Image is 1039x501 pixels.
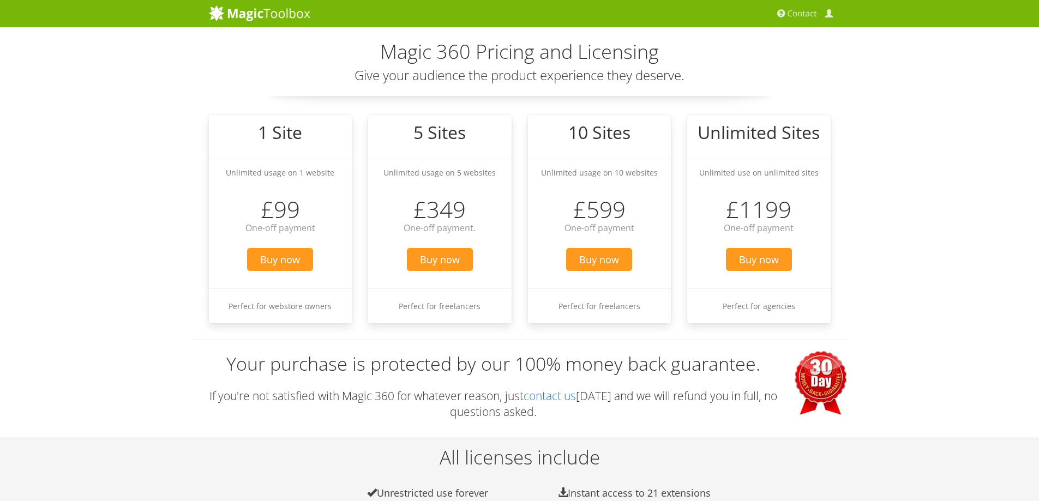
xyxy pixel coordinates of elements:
li: Unrestricted use forever [343,487,533,499]
span: One-off payment [564,222,634,234]
li: Perfect for agencies [687,288,831,323]
span: Buy now [566,248,632,271]
h3: Your purchase is protected by our 100% money back guarantee. [193,351,847,377]
li: Unlimited use on unlimited sites [687,159,831,186]
h2: All licenses include [193,447,847,468]
h3: £349 [368,197,512,222]
span: Contact [788,8,817,19]
span: One-off payment. [404,222,476,234]
h3: £1199 [687,197,831,222]
h3: Give your audience the product experience they deserve. [209,68,831,82]
h2: Magic 360 Pricing and Licensing [209,41,831,63]
img: 30 days money-back guarantee [795,351,847,415]
h3: £99 [209,197,352,222]
li: Unlimited usage on 1 website [209,159,352,186]
li: Unlimited usage on 5 websites [368,159,512,186]
big: 1 Site [258,120,302,144]
big: 5 Sites [413,120,466,144]
span: One-off payment [724,222,794,234]
img: MagicToolbox.com - Image tools for your website [209,5,310,21]
h3: £599 [528,197,671,222]
li: Unlimited usage on 10 websites [528,159,671,186]
li: Perfect for webstore owners [209,288,352,323]
p: If you're not satisfied with Magic 360 for whatever reason, just [DATE] and we will refund you in... [193,388,847,420]
span: Buy now [726,248,792,271]
span: One-off payment [245,222,315,234]
span: Buy now [247,248,313,271]
li: Instant access to 21 extensions [533,487,724,499]
big: Unlimited Sites [698,120,820,144]
li: Perfect for freelancers [368,288,512,323]
big: 10 Sites [568,120,630,144]
a: contact us [524,388,576,403]
span: Buy now [407,248,473,271]
li: Perfect for freelancers [528,288,671,323]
